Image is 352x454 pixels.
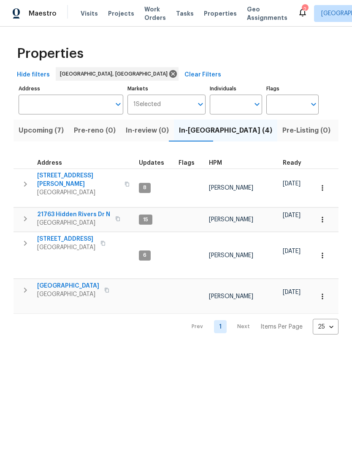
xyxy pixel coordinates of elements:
[209,185,253,191] span: [PERSON_NAME]
[17,49,84,58] span: Properties
[29,9,57,18] span: Maestro
[140,252,150,259] span: 6
[283,212,301,218] span: [DATE]
[302,5,308,14] div: 2
[19,125,64,136] span: Upcoming (7)
[251,98,263,110] button: Open
[37,160,62,166] span: Address
[209,253,253,258] span: [PERSON_NAME]
[260,323,303,331] p: Items Per Page
[112,98,124,110] button: Open
[144,5,166,22] span: Work Orders
[60,70,171,78] span: [GEOGRAPHIC_DATA], [GEOGRAPHIC_DATA]
[283,289,301,295] span: [DATE]
[209,294,253,299] span: [PERSON_NAME]
[37,235,95,243] span: [STREET_ADDRESS]
[37,219,110,227] span: [GEOGRAPHIC_DATA]
[184,319,338,334] nav: Pagination Navigation
[19,86,123,91] label: Address
[140,184,150,191] span: 8
[176,11,194,16] span: Tasks
[283,160,309,166] div: Earliest renovation start date (first business day after COE or Checkout)
[210,86,262,91] label: Individuals
[133,101,161,108] span: 1 Selected
[127,86,206,91] label: Markets
[37,243,95,252] span: [GEOGRAPHIC_DATA]
[37,171,119,188] span: [STREET_ADDRESS][PERSON_NAME]
[140,216,152,223] span: 15
[126,125,169,136] span: In-review (0)
[17,70,50,80] span: Hide filters
[37,210,110,219] span: 21763 Hidden Rivers Dr N
[209,160,222,166] span: HPM
[37,188,119,197] span: [GEOGRAPHIC_DATA]
[283,248,301,254] span: [DATE]
[56,67,179,81] div: [GEOGRAPHIC_DATA], [GEOGRAPHIC_DATA]
[204,9,237,18] span: Properties
[108,9,134,18] span: Projects
[308,98,320,110] button: Open
[37,290,99,299] span: [GEOGRAPHIC_DATA]
[283,181,301,187] span: [DATE]
[139,160,164,166] span: Updates
[179,125,272,136] span: In-[GEOGRAPHIC_DATA] (4)
[181,67,225,83] button: Clear Filters
[214,320,227,333] a: Goto page 1
[179,160,195,166] span: Flags
[184,70,221,80] span: Clear Filters
[209,217,253,223] span: [PERSON_NAME]
[282,125,330,136] span: Pre-Listing (0)
[81,9,98,18] span: Visits
[266,86,319,91] label: Flags
[313,316,338,338] div: 25
[74,125,116,136] span: Pre-reno (0)
[247,5,287,22] span: Geo Assignments
[14,67,53,83] button: Hide filters
[195,98,206,110] button: Open
[37,282,99,290] span: [GEOGRAPHIC_DATA]
[283,160,301,166] span: Ready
